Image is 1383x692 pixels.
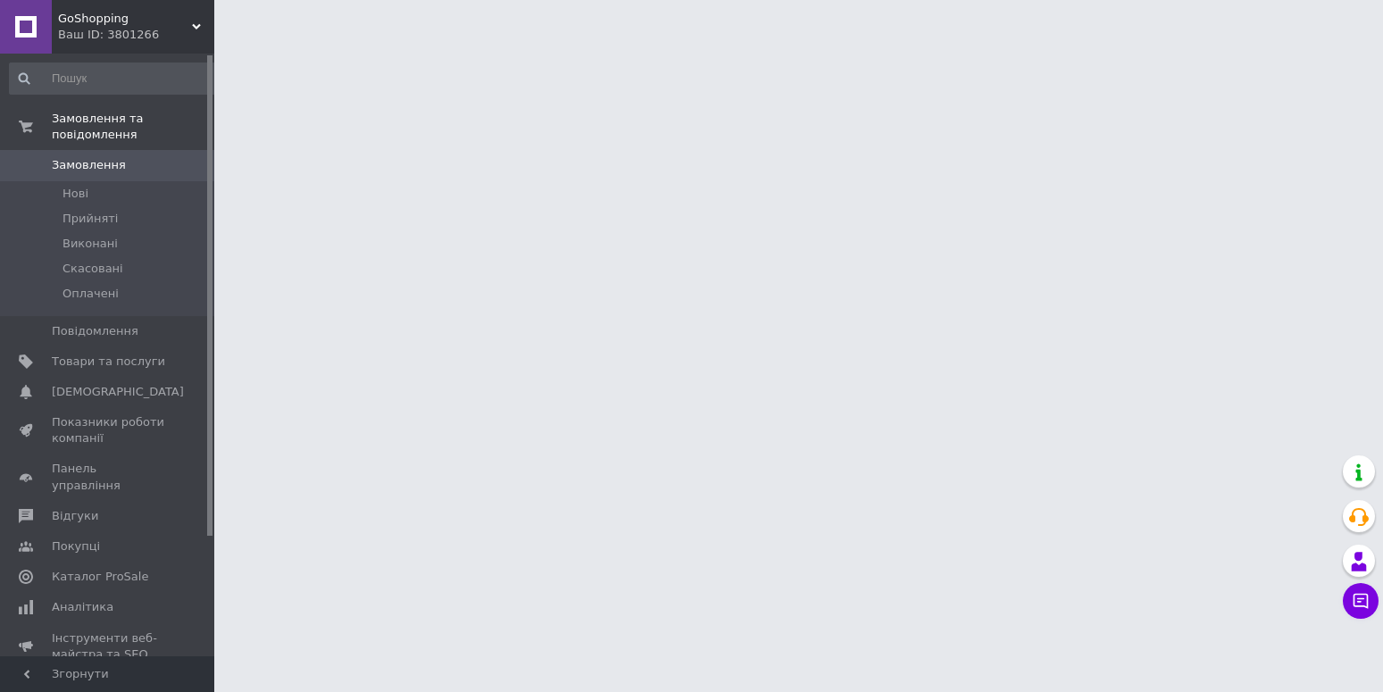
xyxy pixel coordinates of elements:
span: Замовлення [52,157,126,173]
span: Показники роботи компанії [52,414,165,446]
span: Відгуки [52,508,98,524]
span: [DEMOGRAPHIC_DATA] [52,384,184,400]
span: Панель управління [52,461,165,493]
span: Прийняті [62,211,118,227]
span: Покупці [52,538,100,554]
span: GoShopping [58,11,192,27]
span: Скасовані [62,261,123,277]
span: Оплачені [62,286,119,302]
span: Аналітика [52,599,113,615]
span: Каталог ProSale [52,569,148,585]
span: Нові [62,186,88,202]
span: Виконані [62,236,118,252]
input: Пошук [9,63,221,95]
span: Товари та послуги [52,354,165,370]
span: Замовлення та повідомлення [52,111,214,143]
button: Чат з покупцем [1343,583,1379,619]
span: Повідомлення [52,323,138,339]
div: Ваш ID: 3801266 [58,27,214,43]
span: Інструменти веб-майстра та SEO [52,630,165,663]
